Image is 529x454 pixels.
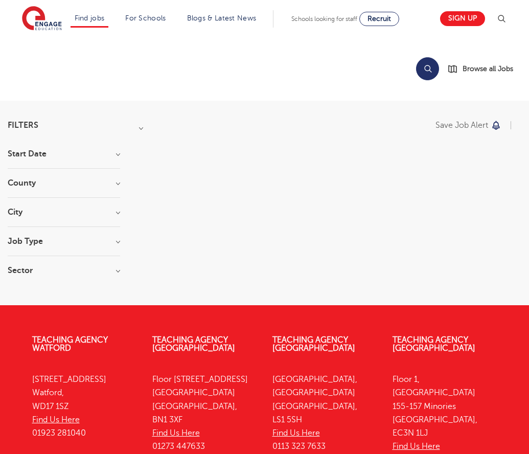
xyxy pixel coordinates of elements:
a: Find Us Here [393,442,440,451]
a: Find Us Here [152,428,200,438]
button: Save job alert [435,121,501,129]
a: Sign up [440,11,485,26]
span: Browse all Jobs [463,63,513,75]
span: Schools looking for staff [291,15,357,22]
button: Search [416,57,439,80]
a: Browse all Jobs [447,63,521,75]
a: For Schools [125,14,166,22]
span: Recruit [367,15,391,22]
p: Save job alert [435,121,488,129]
p: [GEOGRAPHIC_DATA], [GEOGRAPHIC_DATA] [GEOGRAPHIC_DATA], LS1 5SH 0113 323 7633 [272,373,377,453]
img: Engage Education [22,6,62,32]
a: Recruit [359,12,399,26]
a: Find Us Here [32,415,80,424]
h3: Sector [8,266,120,275]
h3: Job Type [8,237,120,245]
h3: City [8,208,120,216]
a: Blogs & Latest News [187,14,257,22]
a: Find Us Here [272,428,320,438]
p: Floor [STREET_ADDRESS] [GEOGRAPHIC_DATA] [GEOGRAPHIC_DATA], BN1 3XF 01273 447633 [152,373,257,453]
a: Teaching Agency [GEOGRAPHIC_DATA] [152,335,235,353]
a: Find jobs [75,14,105,22]
a: Teaching Agency Watford [32,335,108,353]
h3: County [8,179,120,187]
a: Teaching Agency [GEOGRAPHIC_DATA] [272,335,355,353]
span: Filters [8,121,38,129]
h3: Start Date [8,150,120,158]
a: Teaching Agency [GEOGRAPHIC_DATA] [393,335,475,353]
p: [STREET_ADDRESS] Watford, WD17 1SZ 01923 281040 [32,373,137,440]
